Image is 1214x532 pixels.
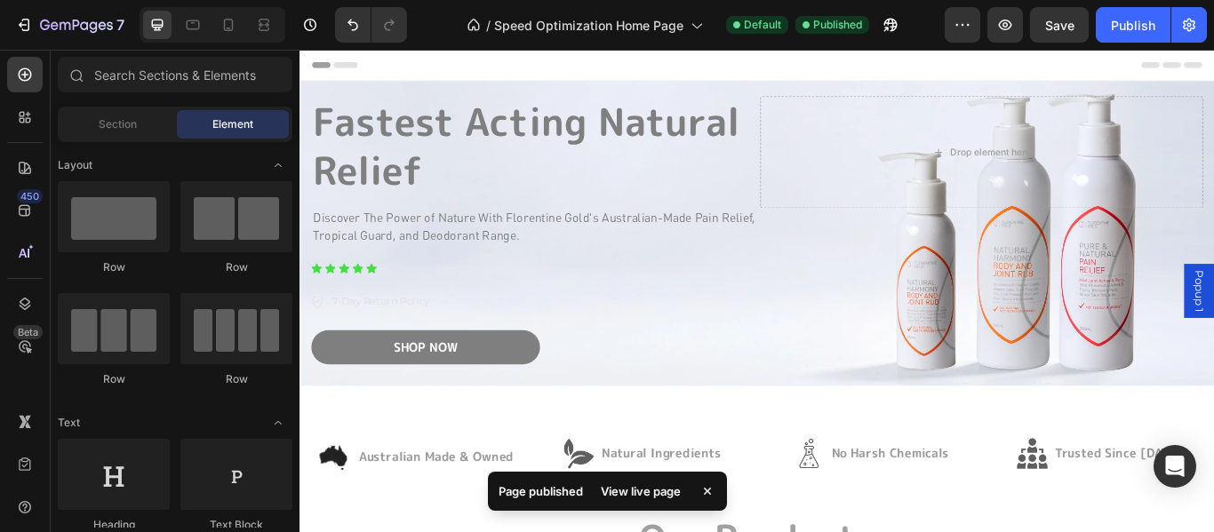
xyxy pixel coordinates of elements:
div: Beta [13,325,43,339]
div: View live page [590,479,691,504]
div: 450 [17,189,43,203]
span: SHOP NOW [109,337,184,356]
img: trusted-since-2011-icon [836,453,872,488]
iframe: Design area [300,50,1214,532]
a: SHOP NOW [13,327,280,367]
span: No Harsh Chemicals [620,460,756,480]
span: / [486,16,491,35]
span: Toggle open [264,151,292,179]
div: Open Intercom Messenger [1154,445,1196,488]
span: Default [744,17,781,33]
div: Row [180,259,292,275]
p: Discover The Power of Nature With Florentine Gold's Australian-Made Pain Relief, Tropical Guard, ... [15,187,1051,229]
div: Drop element here [759,113,853,127]
span: Trusted Since [DATE] [881,460,1029,480]
span: Speed Optimization Home Page [494,16,683,35]
div: Row [180,371,292,387]
div: Publish [1111,16,1155,35]
button: Save [1030,7,1089,43]
button: 7 [7,7,132,43]
div: Row [58,371,170,387]
span: Text [58,415,80,431]
p: Page published [499,482,583,500]
span: Australian Made & Owned [69,465,250,484]
span: Natural Ingredients [352,460,491,480]
img: natural-ingredients-icon [307,453,343,488]
p: 7 [116,14,124,36]
span: Layout [58,157,92,173]
div: Undo/Redo [335,7,407,43]
p: 7-Day Return Policy [37,285,151,303]
input: Search Sections & Elements [58,57,292,92]
span: Section [99,116,137,132]
span: Fastest Acting Natural Relief [15,52,513,171]
img: australian-made-and-owned-icon [16,453,60,497]
button: Publish [1096,7,1170,43]
div: Row [58,259,170,275]
span: Element [212,116,253,132]
span: Save [1045,18,1074,33]
span: Toggle open [264,409,292,437]
span: Popup 1 [1040,257,1058,306]
img: no-chemical-icon [576,453,611,488]
span: Published [813,17,862,33]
